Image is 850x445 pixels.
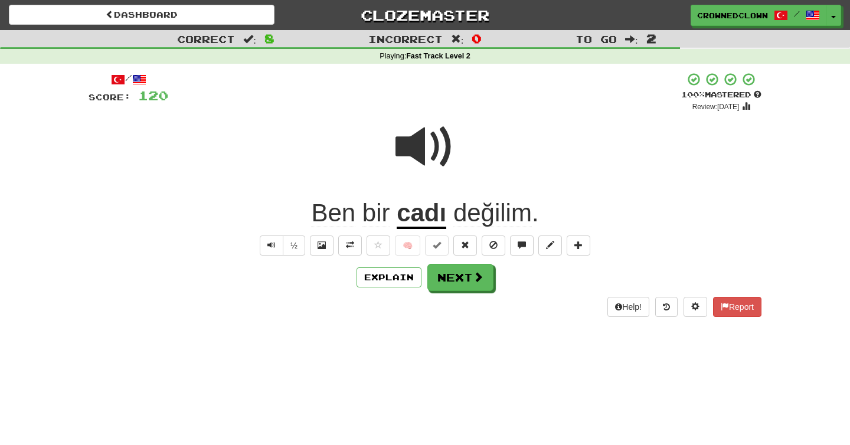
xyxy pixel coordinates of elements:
span: CrownedClown [697,10,768,21]
button: 🧠 [395,235,420,256]
a: Clozemaster [292,5,558,25]
button: Report [713,297,761,317]
span: değilim [453,199,532,227]
span: 120 [138,88,168,103]
button: Ignore sentence (alt+i) [482,235,505,256]
div: Text-to-speech controls [257,235,305,256]
button: Add to collection (alt+a) [567,235,590,256]
span: : [451,34,464,44]
a: CrownedClown / [691,5,826,26]
span: To go [576,33,617,45]
button: Edit sentence (alt+d) [538,235,562,256]
span: : [243,34,256,44]
button: Set this sentence to 100% Mastered (alt+m) [425,235,449,256]
div: / [89,72,168,87]
button: Toggle translation (alt+t) [338,235,362,256]
button: Discuss sentence (alt+u) [510,235,534,256]
span: . [446,199,538,227]
button: Favorite sentence (alt+f) [367,235,390,256]
button: Show image (alt+x) [310,235,334,256]
span: 8 [264,31,274,45]
span: Ben [311,199,355,227]
button: Explain [357,267,421,287]
u: cadı [397,199,446,229]
span: / [794,9,800,18]
button: Help! [607,297,649,317]
span: : [625,34,638,44]
span: Incorrect [368,33,443,45]
small: Review: [DATE] [692,103,740,111]
button: Reset to 0% Mastered (alt+r) [453,235,477,256]
button: Next [427,264,493,291]
button: ½ [283,235,305,256]
button: Round history (alt+y) [655,297,678,317]
span: 0 [472,31,482,45]
a: Dashboard [9,5,274,25]
span: 100 % [681,90,705,99]
span: Correct [177,33,235,45]
button: Play sentence audio (ctl+space) [260,235,283,256]
strong: Fast Track Level 2 [406,52,470,60]
span: Score: [89,92,131,102]
span: bir [362,199,390,227]
span: 2 [646,31,656,45]
div: Mastered [681,90,761,100]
